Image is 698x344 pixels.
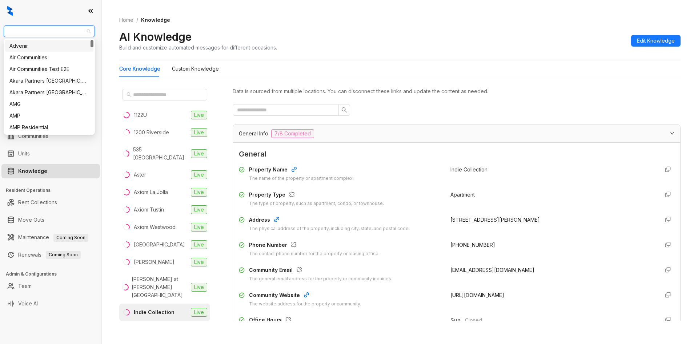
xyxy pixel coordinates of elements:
[18,213,44,227] a: Move Outs
[191,258,207,266] span: Live
[7,6,13,16] img: logo
[465,316,653,324] span: Closed
[191,308,207,317] span: Live
[5,52,93,63] div: Air Communities
[271,129,314,138] span: 7/8 Completed
[134,111,147,119] div: 1122U
[18,164,47,178] a: Knowledge
[134,308,174,316] div: Indie Collection
[670,131,674,135] span: expanded
[249,191,384,200] div: Property Type
[134,206,164,214] div: Axiom Tustin
[631,35,681,47] button: Edit Knowledge
[191,283,207,292] span: Live
[5,63,93,75] div: Air Communities Test E2E
[134,241,185,249] div: [GEOGRAPHIC_DATA]
[8,26,91,37] span: Raintree Partners
[5,110,93,122] div: AMP
[5,87,93,98] div: Akara Partners Phoenix
[637,37,675,45] span: Edit Knowledge
[18,296,38,311] a: Voice AI
[249,200,384,207] div: The type of property, such as apartment, condo, or townhouse.
[133,146,188,162] div: 535 [GEOGRAPHIC_DATA]
[172,65,219,73] div: Custom Knowledge
[233,125,680,142] div: General Info7/8 Completed
[134,258,174,266] div: [PERSON_NAME]
[134,188,168,196] div: Axiom La Jolla
[1,195,100,210] li: Rent Collections
[249,276,392,282] div: The general email address for the property or community inquiries.
[1,146,100,161] li: Units
[450,267,534,273] span: [EMAIL_ADDRESS][DOMAIN_NAME]
[134,223,176,231] div: Axiom Westwood
[191,170,207,179] span: Live
[18,195,57,210] a: Rent Collections
[141,17,170,23] span: Knowledge
[1,279,100,293] li: Team
[6,187,101,194] h3: Resident Operations
[450,216,653,224] div: [STREET_ADDRESS][PERSON_NAME]
[134,171,146,179] div: Aster
[233,87,681,95] div: Data is sourced from multiple locations. You can disconnect these links and update the content as...
[6,271,101,277] h3: Admin & Configurations
[191,188,207,197] span: Live
[249,225,410,232] div: The physical address of the property, including city, state, and postal code.
[9,77,89,85] div: Akara Partners [GEOGRAPHIC_DATA]
[136,16,138,24] li: /
[1,49,100,63] li: Leads
[127,92,132,97] span: search
[249,166,354,175] div: Property Name
[18,146,30,161] a: Units
[9,100,89,108] div: AMG
[5,75,93,87] div: Akara Partners Nashville
[191,111,207,119] span: Live
[18,279,32,293] a: Team
[249,241,380,250] div: Phone Number
[249,216,410,225] div: Address
[134,128,169,137] div: 1200 Riverside
[341,107,347,113] span: search
[249,291,361,301] div: Community Website
[18,248,81,262] a: RenewalsComing Soon
[249,175,354,182] div: The name of the property or apartment complex.
[191,149,207,158] span: Live
[9,54,89,62] div: Air Communities
[9,112,89,120] div: AMP
[1,248,100,262] li: Renewals
[1,98,100,112] li: Collections
[1,213,100,227] li: Move Outs
[450,316,465,324] span: Sun
[119,44,277,51] div: Build and customize automated messages for different occasions.
[191,128,207,137] span: Live
[46,251,81,259] span: Coming Soon
[191,205,207,214] span: Live
[9,65,89,73] div: Air Communities Test E2E
[191,240,207,249] span: Live
[5,40,93,52] div: Advenir
[450,242,495,248] span: [PHONE_NUMBER]
[249,301,361,308] div: The website address for the property or community.
[9,123,89,131] div: AMP Residential
[119,30,192,44] h2: AI Knowledge
[450,191,475,198] span: Apartment
[1,129,100,143] li: Communities
[53,234,88,242] span: Coming Soon
[1,296,100,311] li: Voice AI
[1,164,100,178] li: Knowledge
[249,316,396,325] div: Office Hours
[5,122,93,133] div: AMP Residential
[450,166,488,173] span: Indie Collection
[249,266,392,276] div: Community Email
[9,88,89,96] div: Akara Partners [GEOGRAPHIC_DATA]
[239,149,674,160] span: General
[1,230,100,245] li: Maintenance
[191,223,207,232] span: Live
[118,16,135,24] a: Home
[5,98,93,110] div: AMG
[1,80,100,95] li: Leasing
[132,275,188,299] div: [PERSON_NAME] at [PERSON_NAME][GEOGRAPHIC_DATA]
[450,292,504,298] span: [URL][DOMAIN_NAME]
[9,42,89,50] div: Advenir
[239,130,268,138] span: General Info
[119,65,160,73] div: Core Knowledge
